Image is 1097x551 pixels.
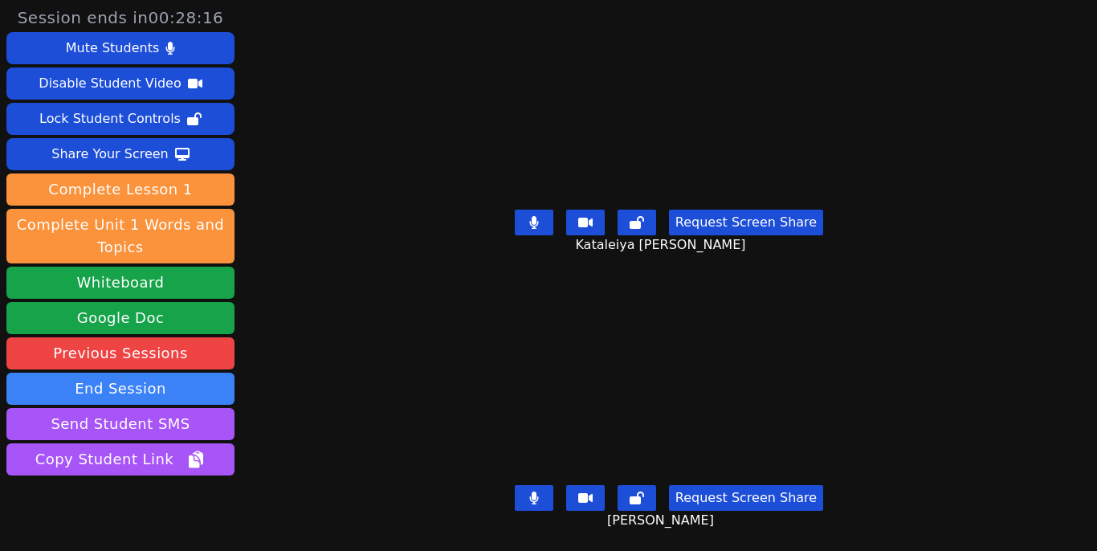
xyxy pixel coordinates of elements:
div: Lock Student Controls [39,106,181,132]
div: Share Your Screen [51,141,169,167]
button: Share Your Screen [6,138,234,170]
span: Session ends in [18,6,224,29]
button: End Session [6,373,234,405]
button: Request Screen Share [669,485,823,511]
button: Lock Student Controls [6,103,234,135]
a: Previous Sessions [6,337,234,369]
div: Mute Students [66,35,159,61]
button: Copy Student Link [6,443,234,475]
a: Google Doc [6,302,234,334]
span: Copy Student Link [35,448,206,471]
time: 00:28:16 [149,8,224,27]
button: Request Screen Share [669,210,823,235]
button: Whiteboard [6,267,234,299]
button: Complete Unit 1 Words and Topics [6,209,234,263]
button: Disable Student Video [6,67,234,100]
div: Disable Student Video [39,71,181,96]
span: [PERSON_NAME] [607,511,718,530]
button: Complete Lesson 1 [6,173,234,206]
button: Send Student SMS [6,408,234,440]
span: Kataleiya [PERSON_NAME] [575,235,749,255]
button: Mute Students [6,32,234,64]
